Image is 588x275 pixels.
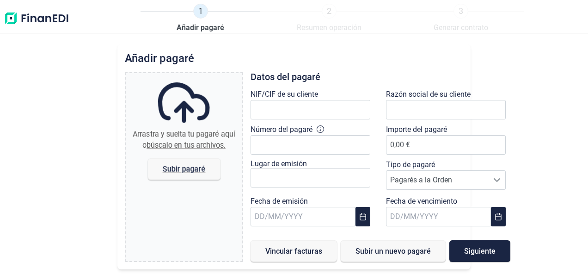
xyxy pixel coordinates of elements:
[251,196,308,207] label: Fecha de emisión
[251,72,510,81] h3: Datos del pagaré
[386,171,488,189] span: Pagarés a la Orden
[177,22,224,33] span: Añadir pagaré
[386,207,490,226] input: DD/MM/YYYY
[386,124,447,135] label: Importe del pagaré
[125,52,463,65] h2: Añadir pagaré
[251,159,307,168] label: Lugar de emisión
[341,240,446,262] button: Subir un nuevo pagaré
[265,248,322,255] span: Vincular facturas
[251,207,355,226] input: DD/MM/YYYY
[355,248,431,255] span: Subir un nuevo pagaré
[251,240,337,262] button: Vincular facturas
[147,141,226,150] span: búscalo en tus archivos.
[386,196,457,207] label: Fecha de vencimiento
[177,4,224,33] a: 1Añadir pagaré
[251,124,312,135] label: Número del pagaré
[4,4,69,33] img: Logo de aplicación
[129,129,239,151] div: Arrastra y suelta tu pagaré aquí o
[449,240,510,262] button: Siguiente
[355,207,371,226] button: Choose Date
[251,89,318,100] label: NIF/CIF de su cliente
[193,4,208,19] span: 1
[163,166,206,173] span: Subir pagaré
[386,159,435,170] label: Tipo de pagaré
[464,248,496,255] span: Siguiente
[491,207,506,226] button: Choose Date
[386,89,471,100] label: Razón social de su cliente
